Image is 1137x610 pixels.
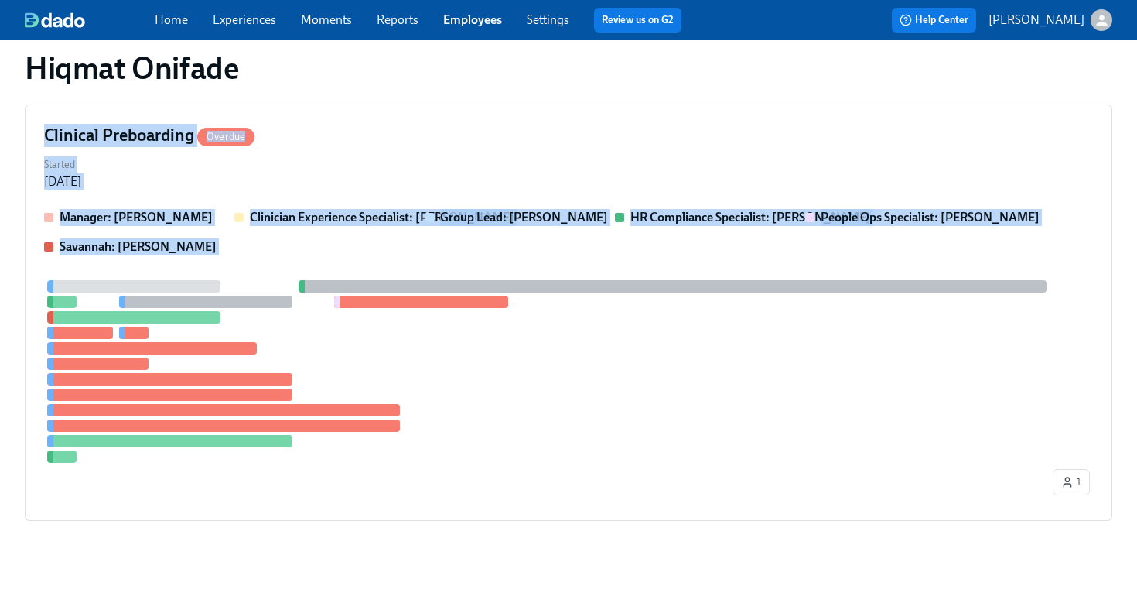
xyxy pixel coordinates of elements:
[1053,469,1090,495] button: 1
[821,210,1040,224] strong: People Ops Specialist: [PERSON_NAME]
[900,12,968,28] span: Help Center
[25,12,85,28] img: dado
[250,210,514,224] strong: Clinician Experience Specialist: [PERSON_NAME]
[988,12,1084,29] p: [PERSON_NAME]
[892,8,976,33] button: Help Center
[630,210,871,224] strong: HR Compliance Specialist: [PERSON_NAME]
[155,12,188,27] a: Home
[25,12,155,28] a: dado
[213,12,276,27] a: Experiences
[602,12,674,28] a: Review us on G2
[527,12,569,27] a: Settings
[60,210,213,224] strong: Manager: [PERSON_NAME]
[440,210,608,224] strong: Group Lead: [PERSON_NAME]
[594,8,681,33] button: Review us on G2
[443,12,502,27] a: Employees
[44,156,81,173] label: Started
[25,50,239,87] h1: Hiqmat Onifade
[44,124,254,147] h4: Clinical Preboarding
[301,12,352,27] a: Moments
[1061,475,1081,490] span: 1
[60,239,217,254] strong: Savannah: [PERSON_NAME]
[197,131,254,142] span: Overdue
[377,12,418,27] a: Reports
[44,173,81,190] div: [DATE]
[988,9,1112,31] button: [PERSON_NAME]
